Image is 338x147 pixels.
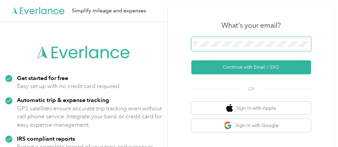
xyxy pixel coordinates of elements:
button: Continue with Email / SSO [191,60,311,74]
strong: Automatic trip & expense tracking [17,96,109,103]
img: apple logo [226,104,233,112]
h3: What's your email? [222,21,281,30]
button: google logoSign in with Google [191,119,311,132]
img: google logo [224,121,232,130]
strong: Get started for free [17,74,68,81]
span: OR [240,85,263,92]
div: Simplify mileage and expenses [72,7,146,15]
strong: IRS compliant reports [17,135,75,142]
button: apple logoSign in with Apple [191,102,311,115]
p: GPS satellites ensure accurate trip tracking even without cell phone service. Integrate your bank... [17,104,162,129]
p: Easy set up with no credit card required [17,82,119,90]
